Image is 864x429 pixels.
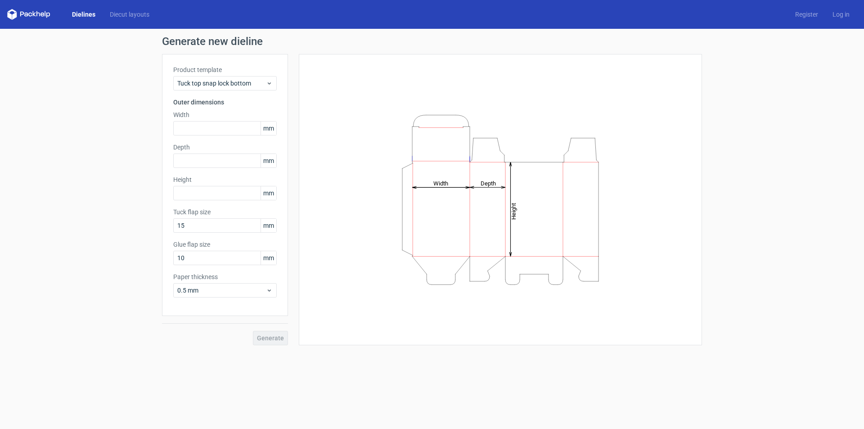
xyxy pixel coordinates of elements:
a: Log in [825,10,857,19]
label: Width [173,110,277,119]
span: mm [261,154,276,167]
tspan: Height [510,203,517,219]
span: mm [261,219,276,232]
a: Register [788,10,825,19]
span: mm [261,186,276,200]
span: mm [261,122,276,135]
label: Glue flap size [173,240,277,249]
a: Diecut layouts [103,10,157,19]
h3: Outer dimensions [173,98,277,107]
span: mm [261,251,276,265]
label: Depth [173,143,277,152]
label: Tuck flap size [173,208,277,217]
label: Product template [173,65,277,74]
h1: Generate new dieline [162,36,702,47]
tspan: Depth [481,180,496,186]
span: 0.5 mm [177,286,266,295]
a: Dielines [65,10,103,19]
label: Height [173,175,277,184]
span: Tuck top snap lock bottom [177,79,266,88]
label: Paper thickness [173,272,277,281]
tspan: Width [433,180,448,186]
